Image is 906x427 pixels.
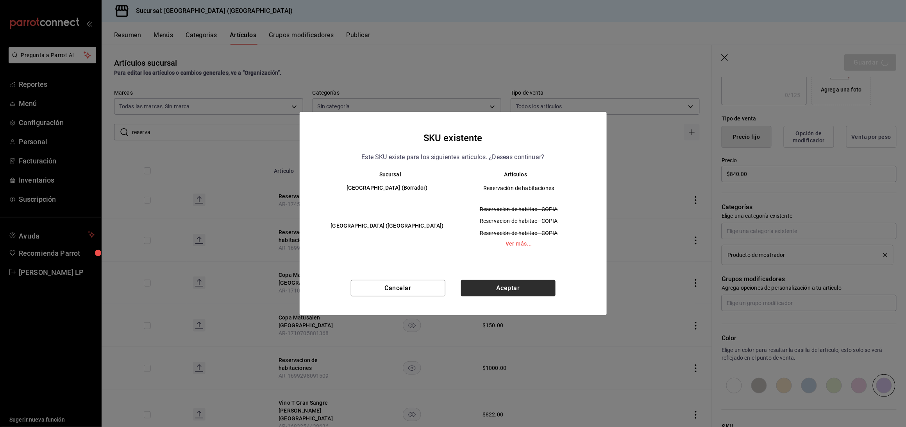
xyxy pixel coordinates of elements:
button: Cancelar [351,280,445,296]
h6: [GEOGRAPHIC_DATA] (Borrador) [328,184,447,192]
span: Reservacion de habitac - COPIA [460,217,578,225]
th: Artículos [453,171,591,178]
p: Este SKU existe para los siguientes articulos. ¿Deseas continuar? [362,152,545,162]
h4: SKU existente [424,131,482,145]
th: Sucursal [315,171,453,178]
span: Reservación de habitaciones [460,184,578,192]
span: Reservacion de habitac - COPIA [460,205,578,213]
span: Reservación de habitac - COPIA [460,229,578,237]
h6: [GEOGRAPHIC_DATA] ([GEOGRAPHIC_DATA]) [328,222,447,230]
button: Aceptar [461,280,556,296]
a: Ver más... [460,241,578,246]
